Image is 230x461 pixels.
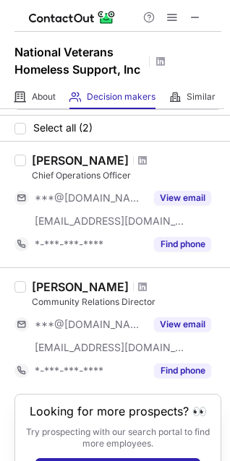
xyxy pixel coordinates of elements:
img: ContactOut v5.3.10 [29,9,116,26]
span: [EMAIL_ADDRESS][DOMAIN_NAME] [35,341,185,354]
span: Similar [187,91,216,103]
button: Reveal Button [154,363,211,378]
span: ***@[DOMAIN_NAME] [35,191,145,204]
span: [EMAIL_ADDRESS][DOMAIN_NAME] [35,215,185,228]
div: [PERSON_NAME] [32,153,129,168]
span: Decision makers [87,91,156,103]
button: Reveal Button [154,317,211,332]
button: Reveal Button [154,237,211,251]
span: About [32,91,56,103]
h1: National Veterans Homeless Support, Inc [14,43,145,78]
button: Reveal Button [154,191,211,205]
span: Select all (2) [33,122,93,134]
div: [PERSON_NAME] [32,280,129,294]
div: Chief Operations Officer [32,169,221,182]
header: Looking for more prospects? 👀 [30,405,207,418]
div: Community Relations Director [32,296,221,309]
span: ***@[DOMAIN_NAME] [35,318,145,331]
p: Try prospecting with our search portal to find more employees. [25,426,210,449]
